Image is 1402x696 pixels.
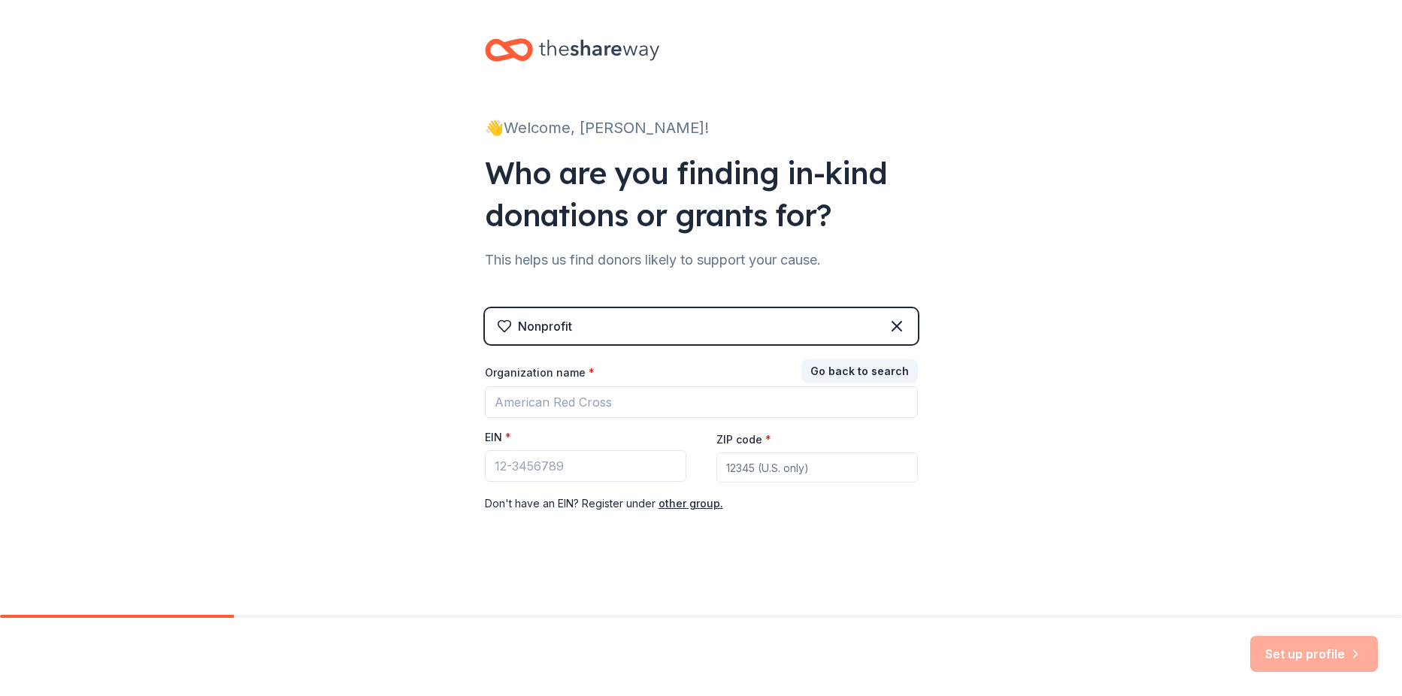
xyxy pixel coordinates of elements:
label: EIN [485,430,511,445]
div: 👋 Welcome, [PERSON_NAME]! [485,116,918,140]
input: 12-3456789 [485,450,686,482]
button: other group. [659,495,723,513]
label: Organization name [485,365,595,380]
input: American Red Cross [485,386,918,418]
div: Nonprofit [518,317,572,335]
input: 12345 (U.S. only) [716,452,918,483]
div: Don ' t have an EIN? Register under [485,495,918,513]
button: Go back to search [801,359,918,383]
label: ZIP code [716,432,771,447]
div: This helps us find donors likely to support your cause. [485,248,918,272]
div: Who are you finding in-kind donations or grants for? [485,152,918,236]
